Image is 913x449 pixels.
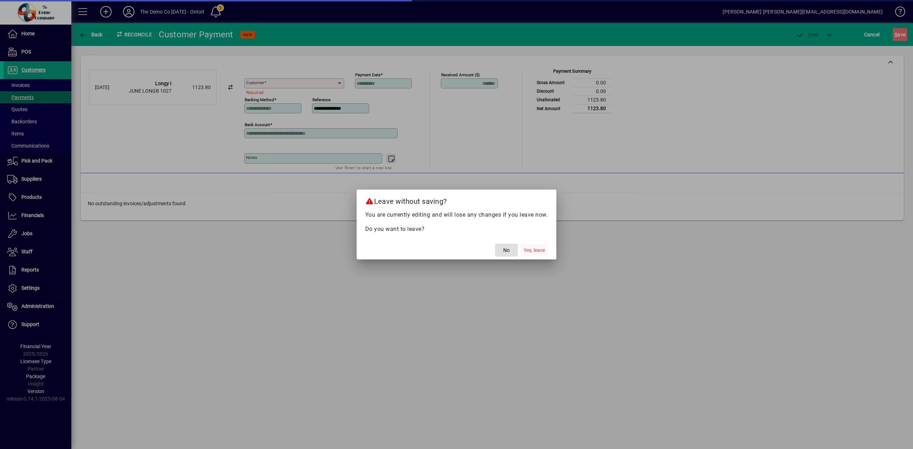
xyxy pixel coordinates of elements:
button: Yes, leave [521,244,548,257]
span: Yes, leave [524,247,545,254]
button: No [495,244,518,257]
p: You are currently editing and will lose any changes if you leave now. [365,211,548,219]
p: Do you want to leave? [365,225,548,233]
span: No [503,247,510,254]
h2: Leave without saving? [357,190,557,210]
